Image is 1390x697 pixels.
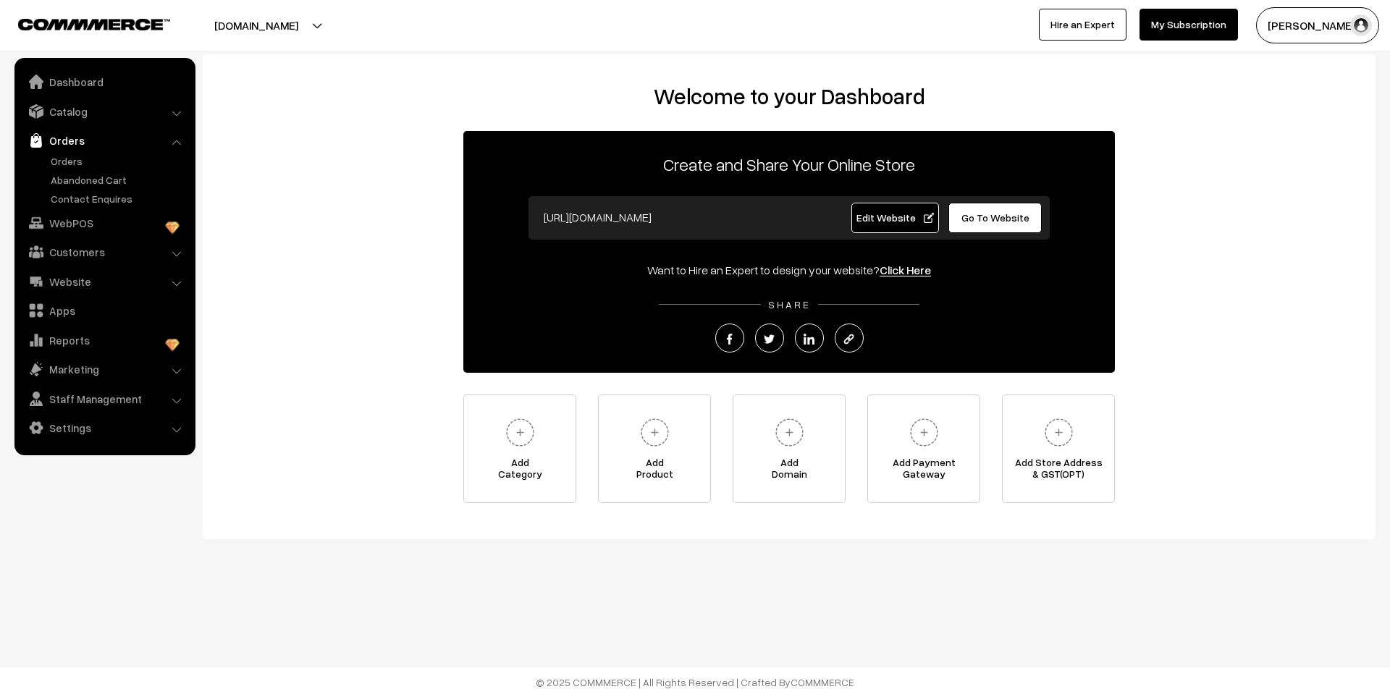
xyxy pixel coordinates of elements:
span: Add Category [464,457,576,486]
a: Marketing [18,356,190,382]
a: Catalog [18,98,190,124]
span: Add Product [599,457,710,486]
a: Reports [18,327,190,353]
span: Add Payment Gateway [868,457,980,486]
a: Click Here [880,263,931,277]
a: Orders [47,153,190,169]
img: COMMMERCE [18,19,170,30]
span: Add Domain [733,457,845,486]
a: COMMMERCE [18,14,145,32]
button: [DOMAIN_NAME] [164,7,349,43]
a: Edit Website [851,203,940,233]
a: COMMMERCE [791,676,854,688]
img: plus.svg [1039,413,1079,452]
a: My Subscription [1140,9,1238,41]
a: Orders [18,127,190,153]
p: Create and Share Your Online Store [463,151,1115,177]
a: Hire an Expert [1039,9,1126,41]
a: AddProduct [598,394,711,503]
span: Add Store Address & GST(OPT) [1003,457,1114,486]
img: plus.svg [770,413,809,452]
a: Website [18,269,190,295]
a: Customers [18,239,190,265]
div: Want to Hire an Expert to design your website? [463,261,1115,279]
a: Add Store Address& GST(OPT) [1002,394,1115,503]
a: Dashboard [18,69,190,95]
a: AddCategory [463,394,576,503]
span: Go To Website [961,211,1029,224]
a: Settings [18,415,190,441]
a: Add PaymentGateway [867,394,980,503]
img: plus.svg [635,413,675,452]
a: Apps [18,297,190,324]
a: Staff Management [18,386,190,412]
img: plus.svg [500,413,540,452]
span: SHARE [761,298,818,311]
span: Edit Website [856,211,934,224]
img: plus.svg [904,413,944,452]
a: Abandoned Cart [47,172,190,187]
h2: Welcome to your Dashboard [217,83,1361,109]
a: WebPOS [18,210,190,236]
a: AddDomain [733,394,846,503]
img: user [1350,14,1372,36]
button: [PERSON_NAME] [1256,7,1379,43]
a: Contact Enquires [47,191,190,206]
a: Go To Website [948,203,1042,233]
